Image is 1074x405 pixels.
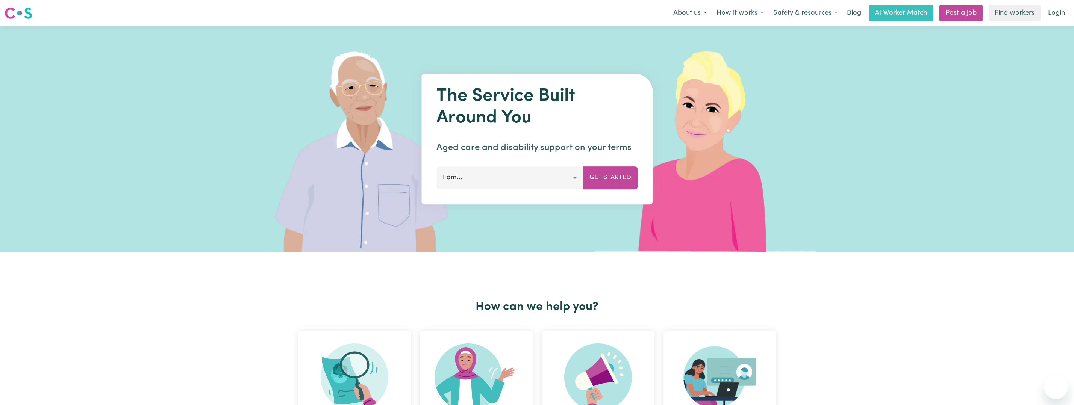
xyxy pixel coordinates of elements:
a: Login [1044,5,1069,21]
img: Careseekers logo [5,6,32,20]
button: How it works [712,5,768,21]
button: Safety & resources [768,5,842,21]
a: Post a job [939,5,983,21]
button: Get Started [583,166,638,189]
a: AI Worker Match [869,5,933,21]
button: I am... [436,166,583,189]
h1: The Service Built Around You [436,86,638,129]
a: Blog [842,5,866,21]
a: Find workers [989,5,1041,21]
h2: How can we help you? [294,300,781,314]
a: Careseekers logo [5,5,32,22]
button: About us [668,5,712,21]
p: Aged care and disability support on your terms [436,141,638,154]
iframe: Button to launch messaging window [1044,375,1068,399]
